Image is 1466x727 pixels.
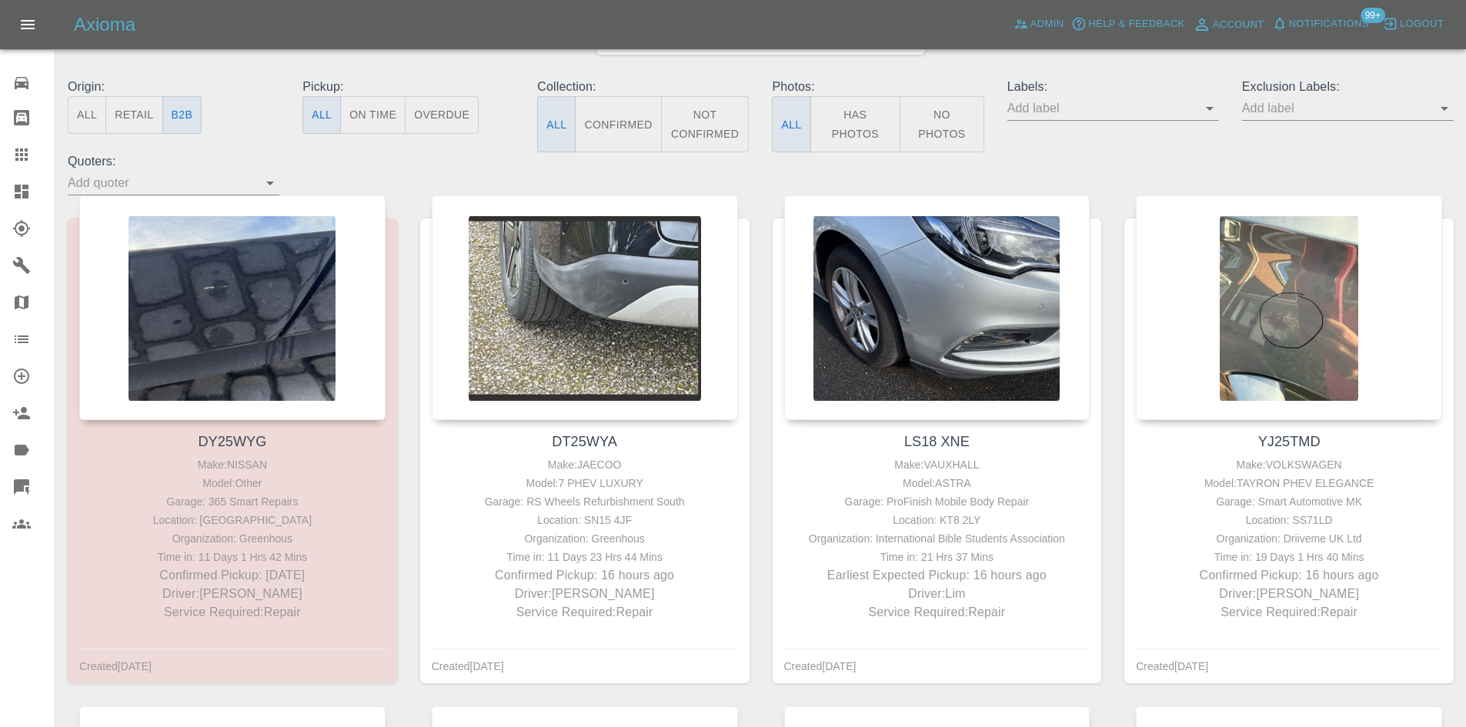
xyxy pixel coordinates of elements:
[1199,98,1221,119] button: Open
[1140,548,1438,566] div: Time in: 19 Days 1 Hrs 40 Mins
[661,96,750,152] button: Not Confirmed
[198,434,266,449] a: DY25WYG
[1010,12,1068,36] a: Admin
[1030,15,1064,33] span: Admin
[83,585,382,603] p: Driver: [PERSON_NAME]
[436,529,734,548] div: Organization: Greenhous
[74,12,135,37] h5: Axioma
[810,96,901,152] button: Has Photos
[552,434,617,449] a: DT25WYA
[772,96,810,152] button: All
[68,171,256,195] input: Add quoter
[1088,15,1184,33] span: Help & Feedback
[788,603,1087,622] p: Service Required: Repair
[436,474,734,492] div: Model: 7 PHEV LUXURY
[788,474,1087,492] div: Model: ASTRA
[1140,492,1438,511] div: Garage: Smart Automotive MK
[1289,15,1369,33] span: Notifications
[436,548,734,566] div: Time in: 11 Days 23 Hrs 44 Mins
[1242,78,1454,96] p: Exclusion Labels:
[436,511,734,529] div: Location: SN15 4JF
[788,455,1087,474] div: Make: VAUXHALL
[1213,16,1264,34] span: Account
[1268,12,1373,36] button: Notifications
[302,96,341,134] button: All
[1007,96,1196,120] input: Add label
[1258,434,1321,449] a: YJ25TMD
[9,6,46,43] button: Open drawer
[1189,12,1268,37] a: Account
[1140,585,1438,603] p: Driver: [PERSON_NAME]
[1140,603,1438,622] p: Service Required: Repair
[1379,12,1448,36] button: Logout
[259,172,281,194] button: Open
[83,529,382,548] div: Organization: Greenhous
[788,511,1087,529] div: Location: KT8 2LY
[162,96,202,134] button: B2B
[432,657,504,675] div: Created [DATE]
[83,455,382,474] div: Make: NISSAN
[83,548,382,566] div: Time in: 11 Days 1 Hrs 42 Mins
[68,96,106,134] button: All
[405,96,479,134] button: Overdue
[788,566,1087,585] p: Earliest Expected Pickup: 16 hours ago
[1140,455,1438,474] div: Make: VOLKSWAGEN
[1140,474,1438,492] div: Model: TAYRON PHEV ELEGANCE
[788,529,1087,548] div: Organization: International Bible Students Association
[1007,78,1219,96] p: Labels:
[788,585,1087,603] p: Driver: Lim
[1067,12,1188,36] button: Help & Feedback
[79,657,152,675] div: Created [DATE]
[68,152,279,171] p: Quoters:
[1140,511,1438,529] div: Location: SS71LD
[1140,529,1438,548] div: Organization: Driiveme UK Ltd
[83,474,382,492] div: Model: Other
[788,548,1087,566] div: Time in: 21 Hrs 37 Mins
[537,96,576,152] button: All
[68,78,279,96] p: Origin:
[83,492,382,511] div: Garage: 365 Smart Repairs
[1136,657,1208,675] div: Created [DATE]
[83,603,382,622] p: Service Required: Repair
[436,492,734,511] div: Garage: RS Wheels Refurbishment South
[772,78,983,96] p: Photos:
[436,566,734,585] p: Confirmed Pickup: 16 hours ago
[436,603,734,622] p: Service Required: Repair
[436,585,734,603] p: Driver: [PERSON_NAME]
[900,96,984,152] button: No Photos
[575,96,661,152] button: Confirmed
[340,96,406,134] button: On Time
[1140,566,1438,585] p: Confirmed Pickup: 16 hours ago
[1434,98,1455,119] button: Open
[784,657,857,675] div: Created [DATE]
[83,566,382,585] p: Confirmed Pickup: [DATE]
[1361,8,1385,23] span: 99+
[436,455,734,474] div: Make: JAECOO
[537,78,749,96] p: Collection:
[105,96,162,134] button: Retail
[1400,15,1444,33] span: Logout
[302,78,514,96] p: Pickup:
[1242,96,1431,120] input: Add label
[83,511,382,529] div: Location: [GEOGRAPHIC_DATA]
[904,434,970,449] a: LS18 XNE
[788,492,1087,511] div: Garage: ProFinish Mobile Body Repair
